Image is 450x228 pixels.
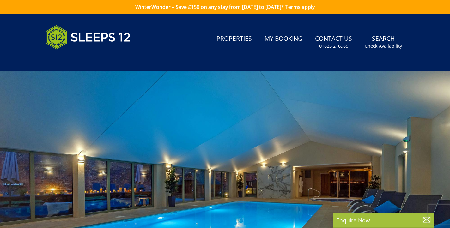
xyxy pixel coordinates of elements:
[365,43,402,49] small: Check Availability
[313,32,355,52] a: Contact Us01823 216985
[319,43,348,49] small: 01823 216985
[336,216,431,224] p: Enquire Now
[262,32,305,46] a: My Booking
[46,21,131,53] img: Sleeps 12
[42,57,109,62] iframe: Customer reviews powered by Trustpilot
[362,32,404,52] a: SearchCheck Availability
[214,32,254,46] a: Properties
